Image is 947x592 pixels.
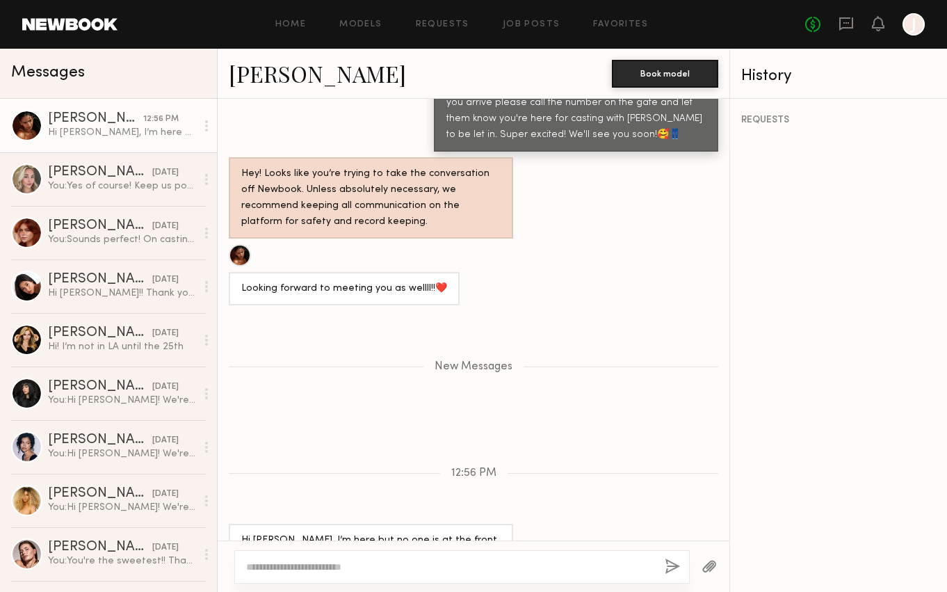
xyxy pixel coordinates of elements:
div: [PERSON_NAME] [48,326,152,340]
div: [PERSON_NAME] [48,112,143,126]
div: [PERSON_NAME] [48,219,152,233]
div: You: Yes of course! Keep us posted🤗 [48,179,196,193]
a: Requests [416,20,469,29]
div: Sounds perfect! I'll schedule you in for [DATE] 1PM. When you arrive please call the number on th... [446,79,706,143]
a: Favorites [593,20,648,29]
div: [DATE] [152,541,179,554]
button: Book model [612,60,718,88]
div: Hi [PERSON_NAME], I’m here but no one is at the front desk :) [241,533,501,565]
div: [PERSON_NAME] [48,166,152,179]
div: [PERSON_NAME] [48,380,152,394]
div: [DATE] [152,166,179,179]
div: You: Hi [PERSON_NAME]! We're reaching out from the [PERSON_NAME] Jeans wholesale department ([URL... [48,394,196,407]
div: [PERSON_NAME] [48,541,152,554]
div: Hi [PERSON_NAME]!! Thank you so much for thinking of me!! I’m currently only able to fly out for ... [48,287,196,300]
div: REQUESTS [741,115,936,125]
div: Hey! Looks like you’re trying to take the conversation off Newbook. Unless absolutely necessary, ... [241,166,501,230]
div: [DATE] [152,220,179,233]
div: Hi! I’m not in LA until the 25th [48,340,196,353]
div: You: Hi [PERSON_NAME]! We're reaching out from the [PERSON_NAME] Jeans wholesale department ([URL... [48,447,196,461]
div: You: You're the sweetest!! Thank you so much, you've been amazing to shoot with!!🥹💙 [48,554,196,568]
div: [PERSON_NAME] [48,273,152,287]
div: [DATE] [152,327,179,340]
a: J [903,13,925,35]
a: Job Posts [503,20,560,29]
span: Messages [11,65,85,81]
div: You: Hi [PERSON_NAME]! We're reaching out from the [PERSON_NAME] Jeans wholesale department ([URL... [48,501,196,514]
a: Home [275,20,307,29]
div: [DATE] [152,273,179,287]
div: [DATE] [152,488,179,501]
div: [PERSON_NAME] [48,433,152,447]
span: New Messages [435,361,512,373]
div: [PERSON_NAME] [48,487,152,501]
div: You: Sounds perfect! On casting day, please give our office a call at the number on the front gat... [48,233,196,246]
div: 12:56 PM [143,113,179,126]
div: [DATE] [152,381,179,394]
div: Looking forward to meeting you as wellll!!❤️ [241,281,447,297]
a: Book model [612,67,718,79]
div: [DATE] [152,434,179,447]
a: Models [339,20,382,29]
a: [PERSON_NAME] [229,58,406,88]
div: Hi [PERSON_NAME], I’m here but no one is at the front desk :) [48,126,196,139]
span: 12:56 PM [451,467,496,479]
div: History [741,68,936,84]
